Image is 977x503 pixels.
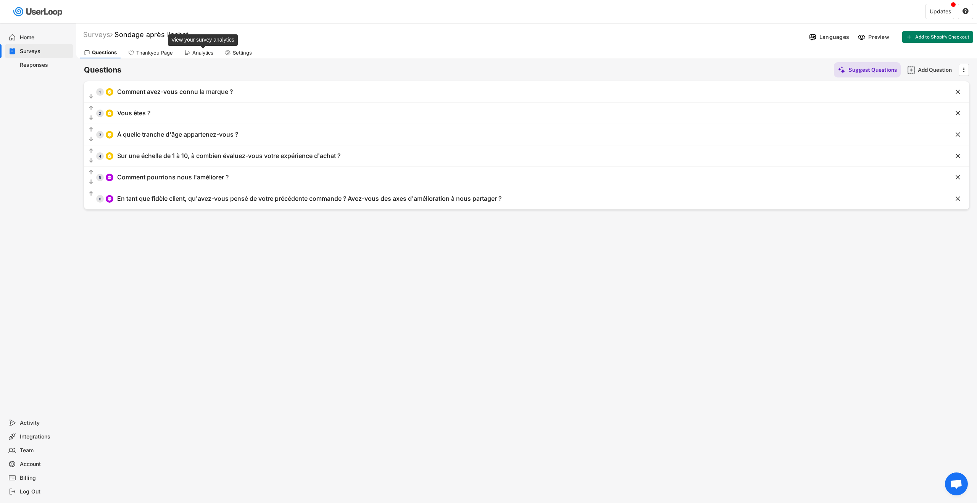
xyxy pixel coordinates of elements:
img: MagicMajor%20%28Purple%29.svg [838,66,846,74]
button:  [88,114,94,122]
text:  [89,93,93,100]
div: Comment pourrions nous l'améliorer ? [117,173,229,181]
button:  [88,126,94,134]
div: Responses [20,61,70,69]
img: CircleTickMinorWhite.svg [107,132,112,137]
div: Account [20,461,70,468]
div: 3 [96,133,104,137]
div: Suggest Questions [848,66,897,73]
text:  [963,66,965,74]
img: AddMajor.svg [907,66,915,74]
div: Add Question [918,66,956,73]
text:  [956,109,960,117]
div: Sur une échelle de 1 à 10, à combien évaluez-vous votre expérience d'achat ? [117,152,340,160]
text:  [89,179,93,185]
img: CircleTickMinorWhite.svg [107,90,112,94]
div: Team [20,447,70,454]
button:  [954,88,962,96]
div: Updates [930,9,951,14]
div: En tant que fidèle client, qu'avez-vous pensé de votre précédente commande ? Avez-vous des axes d... [117,195,501,203]
div: Log Out [20,488,70,495]
img: ConversationMinor.svg [107,175,112,180]
button:  [88,169,94,176]
div: Home [20,34,70,41]
button:  [88,105,94,112]
div: Surveys [83,30,113,39]
text:  [89,126,93,133]
div: Questions [92,49,117,56]
button:  [88,190,94,198]
text:  [89,136,93,142]
text:  [89,114,93,121]
text:  [956,195,960,203]
div: À quelle tranche d'âge appartenez-vous ? [117,131,238,139]
text:  [956,131,960,139]
div: Integrations [20,433,70,440]
text:  [89,190,93,197]
div: 4 [96,154,104,158]
span: Add to Shopify Checkout [915,35,969,39]
a: Ouvrir le chat [945,472,968,495]
div: 1 [96,90,104,94]
button:  [88,147,94,155]
button:  [954,174,962,181]
text:  [956,88,960,96]
text:  [89,148,93,154]
img: Language%20Icon.svg [809,33,817,41]
div: Thankyou Page [136,50,173,56]
div: Activity [20,419,70,427]
button: Add to Shopify Checkout [902,31,973,43]
text:  [89,157,93,164]
img: CircleTickMinorWhite.svg [107,111,112,116]
img: CircleTickMinorWhite.svg [107,154,112,158]
button:  [88,135,94,143]
div: Surveys [20,48,70,55]
button:  [962,8,969,15]
div: Billing [20,474,70,482]
button:  [954,152,962,160]
text:  [956,152,960,160]
button:  [88,178,94,186]
text:  [89,169,93,176]
div: 2 [96,111,104,115]
img: userloop-logo-01.svg [11,4,65,19]
button:  [88,157,94,164]
h6: Questions [84,65,121,75]
div: 5 [96,176,104,179]
div: 6 [96,197,104,201]
button:  [88,93,94,100]
div: Vous êtes ? [117,109,150,117]
text:  [89,105,93,111]
font: Sondage après l'achat [114,31,189,39]
button:  [960,64,967,76]
div: Preview [868,34,891,40]
text:  [962,8,969,15]
div: Comment avez-vous connu la marque ? [117,88,233,96]
div: Analytics [192,50,213,56]
button:  [954,131,962,139]
text:  [956,173,960,181]
button:  [954,110,962,117]
button:  [954,195,962,203]
img: ConversationMinor.svg [107,197,112,201]
div: Languages [819,34,849,40]
div: Settings [233,50,252,56]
